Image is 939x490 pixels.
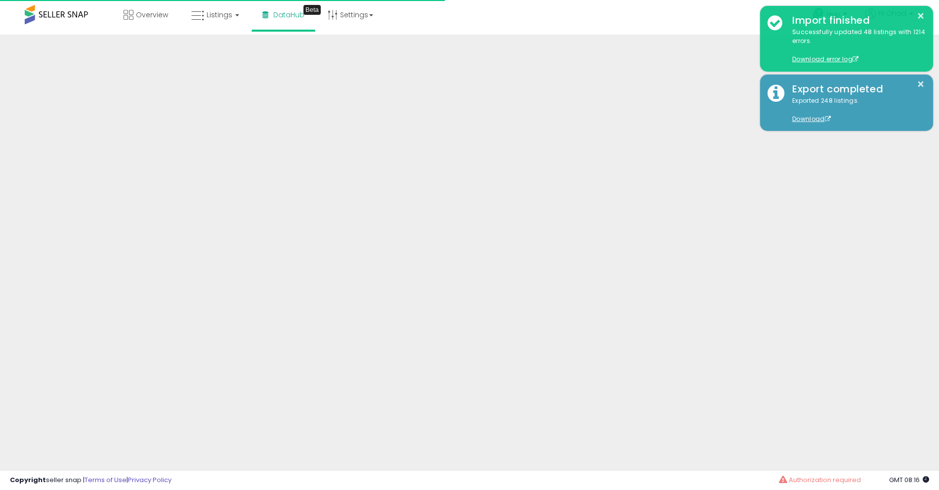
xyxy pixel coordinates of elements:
[10,475,46,485] strong: Copyright
[785,13,926,28] div: Import finished
[303,5,321,15] div: Tooltip anchor
[889,475,929,485] span: 2025-09-11 08:16 GMT
[85,475,127,485] a: Terms of Use
[207,10,232,20] span: Listings
[273,10,304,20] span: DataHub
[917,10,925,22] button: ×
[10,476,171,485] div: seller snap | |
[128,475,171,485] a: Privacy Policy
[917,78,925,90] button: ×
[785,82,926,96] div: Export completed
[785,28,926,64] div: Successfully updated 48 listings with 1214 errors.
[136,10,168,20] span: Overview
[792,55,858,63] a: Download error log
[785,96,926,124] div: Exported 248 listings.
[792,115,831,123] a: Download
[789,475,861,485] span: Authorization required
